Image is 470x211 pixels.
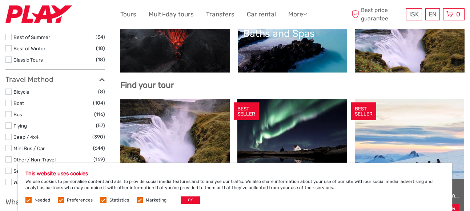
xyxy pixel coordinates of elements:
a: Flying [13,123,27,129]
a: Mini Bus / Car [13,145,45,151]
a: More [288,9,307,20]
span: (116) [94,110,105,118]
div: BEST SELLER [234,102,259,121]
div: EN [425,8,440,20]
button: OK [181,196,200,204]
a: Bicycle [13,89,29,95]
span: (104) [93,99,105,107]
span: (644) [93,144,105,152]
a: Lava and Volcanoes [126,16,225,67]
a: Best of Summer [13,34,50,40]
h5: This website uses cookies [25,171,445,177]
span: (18) [96,44,105,52]
a: Car rental [247,9,276,20]
label: Preferences [67,197,93,203]
a: Boat [13,100,24,106]
div: BEST SELLER [351,102,376,121]
div: We use cookies to personalise content and ads, to provide social media features and to analyse ou... [18,163,452,211]
a: Walking [13,179,31,185]
label: Needed [35,197,50,203]
h3: Travel Method [5,75,105,84]
a: Bus [13,112,22,117]
button: Open LiveChat chat widget [84,11,92,20]
span: (390) [92,133,105,141]
span: 0 [455,11,461,18]
span: (8) [98,87,105,96]
a: Transfers [206,9,234,20]
b: Find your tour [120,80,174,90]
a: Lagoons, Nature Baths and Spas [243,16,342,67]
a: Golden Circle [360,16,459,67]
p: We're away right now. Please check back later! [10,13,82,19]
a: Self-Drive [13,168,36,174]
h3: What do you want to see? [5,198,105,206]
a: Other / Non-Travel [13,157,56,163]
span: (169) [93,155,105,164]
img: Fly Play [5,5,72,23]
a: Best of Winter [13,46,45,51]
span: (34) [96,33,105,41]
a: Multi-day tours [149,9,194,20]
span: Best price guarantee [350,6,404,22]
span: (57) [96,121,105,130]
a: Jeep / 4x4 [13,134,39,140]
span: (18) [96,55,105,64]
span: ISK [409,11,419,18]
label: Marketing [146,197,166,203]
a: Classic Tours [13,57,43,63]
label: Statistics [109,197,129,203]
a: Tours [120,9,136,20]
